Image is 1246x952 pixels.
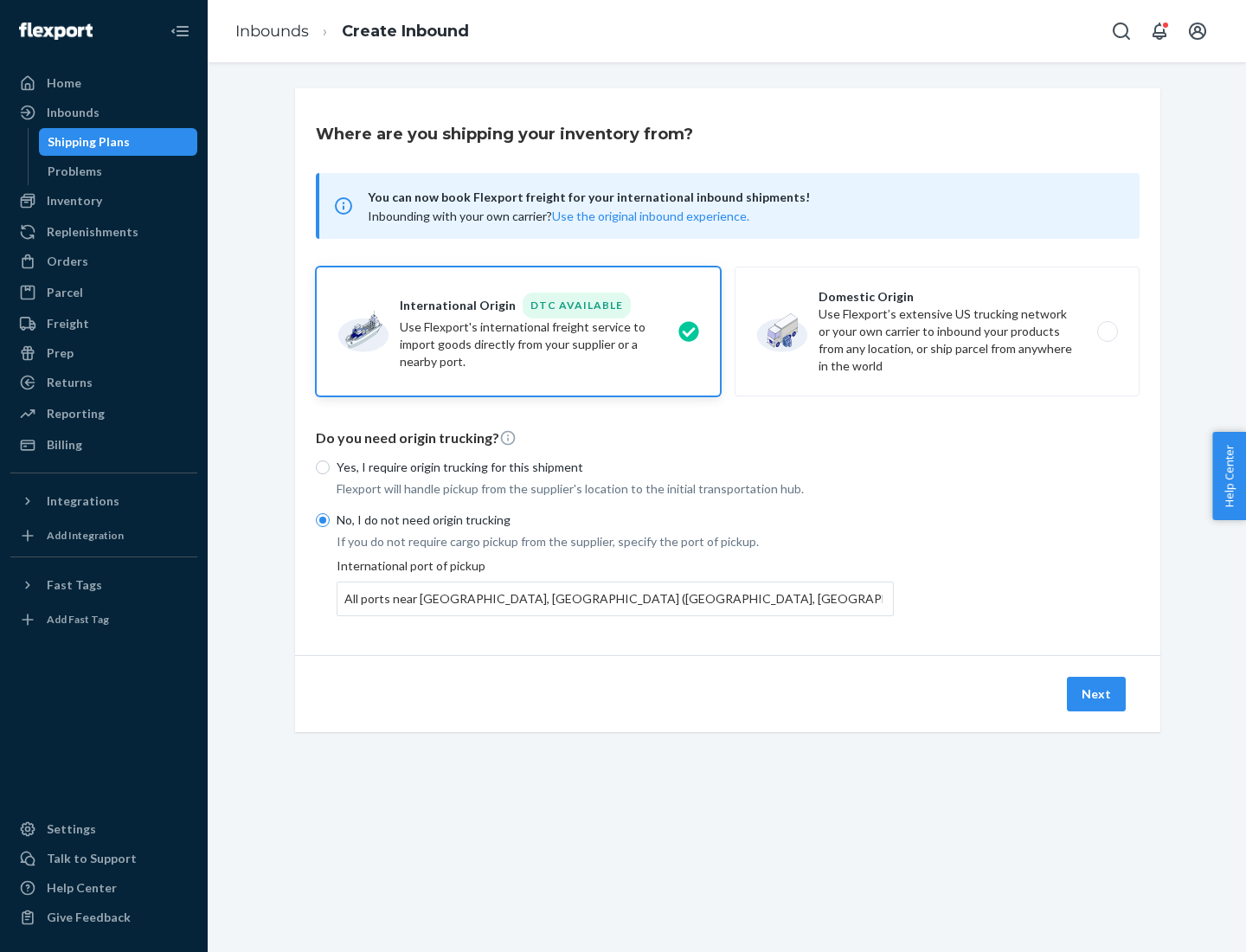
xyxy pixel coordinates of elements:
[47,612,109,627] div: Add Fast Tag
[10,400,197,428] a: Reporting
[19,23,93,40] img: Flexport logo
[316,460,330,474] input: Yes, I require origin trucking for this shipment
[47,374,93,391] div: Returns
[47,315,89,332] div: Freight
[10,310,197,338] a: Freight
[316,123,693,145] h3: Where are you shipping your inventory from?
[47,284,83,301] div: Parcel
[10,187,197,215] a: Inventory
[10,69,197,97] a: Home
[47,909,131,926] div: Give Feedback
[316,428,1140,448] p: Do you need origin trucking?
[337,511,894,529] p: No, I do not need origin trucking
[47,528,124,543] div: Add Integration
[10,522,197,550] a: Add Integration
[10,248,197,275] a: Orders
[47,74,81,92] div: Home
[10,99,197,126] a: Inbounds
[47,192,102,209] div: Inventory
[235,22,309,41] a: Inbounds
[48,133,130,151] div: Shipping Plans
[10,369,197,396] a: Returns
[10,815,197,843] a: Settings
[1067,677,1126,711] button: Next
[342,22,469,41] a: Create Inbound
[47,850,137,867] div: Talk to Support
[48,163,102,180] div: Problems
[10,845,197,872] a: Talk to Support
[368,209,749,223] span: Inbounding with your own carrier?
[552,208,749,225] button: Use the original inbound experience.
[47,104,100,121] div: Inbounds
[10,487,197,515] button: Integrations
[163,14,197,48] button: Close Navigation
[337,459,894,476] p: Yes, I require origin trucking for this shipment
[222,6,483,57] ol: breadcrumbs
[47,820,96,838] div: Settings
[47,436,82,453] div: Billing
[47,492,119,510] div: Integrations
[337,557,894,616] div: International port of pickup
[47,576,102,594] div: Fast Tags
[337,533,894,550] p: If you do not require cargo pickup from the supplier, specify the port of pickup.
[337,480,894,498] p: Flexport will handle pickup from the supplier's location to the initial transportation hub.
[10,218,197,246] a: Replenishments
[1142,14,1177,48] button: Open notifications
[47,253,88,270] div: Orders
[10,279,197,306] a: Parcel
[10,431,197,459] a: Billing
[10,606,197,634] a: Add Fast Tag
[1212,432,1246,520] button: Help Center
[10,339,197,367] a: Prep
[39,128,198,156] a: Shipping Plans
[47,879,117,897] div: Help Center
[10,874,197,902] a: Help Center
[1104,14,1139,48] button: Open Search Box
[316,513,330,527] input: No, I do not need origin trucking
[10,571,197,599] button: Fast Tags
[368,187,1119,208] span: You can now book Flexport freight for your international inbound shipments!
[1180,14,1215,48] button: Open account menu
[39,158,198,185] a: Problems
[47,344,74,362] div: Prep
[47,223,138,241] div: Replenishments
[47,405,105,422] div: Reporting
[10,904,197,931] button: Give Feedback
